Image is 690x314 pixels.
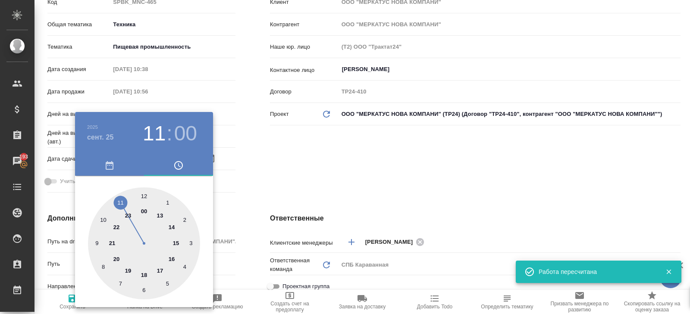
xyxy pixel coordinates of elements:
button: 00 [174,121,197,146]
h3: : [166,121,172,146]
button: сент. 25 [87,132,114,143]
button: 2025 [87,124,98,130]
div: Работа пересчитана [539,267,652,276]
button: 11 [143,121,166,146]
button: Закрыть [660,268,677,276]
